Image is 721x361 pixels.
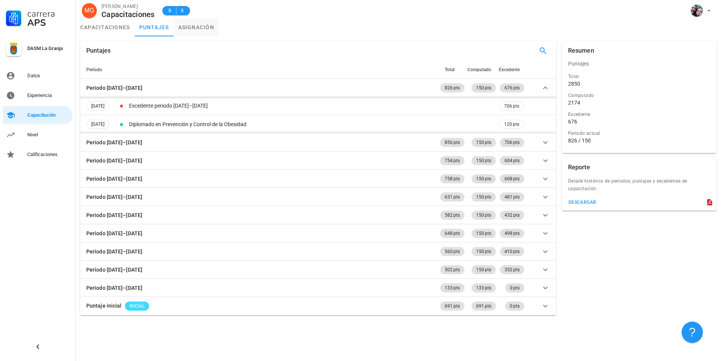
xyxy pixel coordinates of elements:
[3,145,73,164] a: Calificaciones
[445,67,455,72] span: Total
[467,67,491,72] span: Computado
[76,18,135,36] a: capacitaciones
[86,156,142,165] div: Periodo [DATE]–[DATE]
[439,61,466,79] th: Total
[476,211,491,220] span: 150 pts
[568,137,710,144] div: 826 / 150
[135,18,174,36] a: puntajes
[497,61,526,79] th: Excedente
[27,9,70,18] div: Carrera
[445,265,460,274] span: 502 pts
[80,61,439,79] th: Periodo
[91,120,104,128] span: [DATE]
[505,83,520,92] span: 676 pts
[86,175,142,183] div: Periodo [DATE]–[DATE]
[27,132,70,138] div: Nivel
[505,247,520,256] span: 410 pts
[568,80,580,87] div: 2850
[86,84,142,92] div: Periodo [DATE]–[DATE]
[86,138,142,147] div: Periodo [DATE]–[DATE]
[86,229,142,238] div: Periodo [DATE]–[DATE]
[510,283,520,292] span: 0 pts
[476,138,491,147] span: 150 pts
[3,126,73,144] a: Nivel
[445,83,460,92] span: 826 pts
[476,174,491,183] span: 150 pts
[568,158,590,177] div: Reporte
[568,118,577,125] div: 676
[505,211,520,220] span: 432 pts
[505,156,520,165] span: 604 pts
[91,102,104,110] span: [DATE]
[86,67,102,72] span: Periodo
[505,192,520,202] span: 481 pts
[3,86,73,105] a: Experiencia
[86,247,142,256] div: Periodo [DATE]–[DATE]
[466,61,497,79] th: Computado
[565,197,600,208] button: descargar
[504,102,519,110] span: 706 pts
[476,156,491,165] span: 150 pts
[445,302,460,311] span: 691 pts
[476,302,491,311] span: 691 pts
[505,229,520,238] span: 498 pts
[445,211,460,220] span: 582 pts
[27,112,70,118] div: Capacitación
[101,10,155,19] div: Capacitaciones
[505,265,520,274] span: 352 pts
[476,229,491,238] span: 150 pts
[128,115,498,133] td: Diplomado en Prevención y Control de la Obesidad
[445,283,460,292] span: 133 pts
[167,7,173,14] span: B
[27,92,70,98] div: Experiencia
[27,45,70,52] div: DASM La Granja
[445,138,460,147] span: 856 pts
[129,302,145,311] span: INICIAL
[504,120,519,128] span: 120 pts
[568,92,710,99] div: Computado
[568,41,594,61] div: Resumen
[27,73,70,79] div: Datos
[128,97,498,115] td: Excedente periodo [DATE]–[DATE]
[86,211,142,219] div: Periodo [DATE]–[DATE]
[445,174,460,183] span: 758 pts
[476,283,491,292] span: 133 pts
[568,111,710,118] div: Excedente
[86,302,122,310] div: Puntaje inicial
[562,177,716,197] div: Detalle histórico de periodos, puntajes y excedentes de capacitación.
[27,152,70,158] div: Calificaciones
[476,265,491,274] span: 150 pts
[3,67,73,85] a: Datos
[86,193,142,201] div: Periodo [DATE]–[DATE]
[174,18,219,36] a: asignación
[445,247,460,256] span: 560 pts
[476,83,491,92] span: 150 pts
[568,200,596,205] div: descargar
[568,99,580,106] div: 2174
[510,302,520,311] span: 0 pts
[568,130,710,137] div: Periodo actual
[445,229,460,238] span: 648 pts
[505,138,520,147] span: 706 pts
[86,266,142,274] div: Periodo [DATE]–[DATE]
[86,41,111,61] div: Puntajes
[476,247,491,256] span: 150 pts
[101,3,155,10] div: [PERSON_NAME]
[27,18,70,27] div: APS
[86,284,142,292] div: Periodo [DATE]–[DATE]
[476,192,491,202] span: 150 pts
[562,55,716,73] div: Puntajes
[179,7,185,14] span: 8
[568,73,710,80] div: Total
[3,106,73,124] a: Capacitación
[505,174,520,183] span: 608 pts
[499,67,520,72] span: Excedente
[84,3,94,18] span: MG
[445,156,460,165] span: 754 pts
[445,192,460,202] span: 631 pts
[691,5,703,17] div: avatar
[82,3,97,18] div: avatar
